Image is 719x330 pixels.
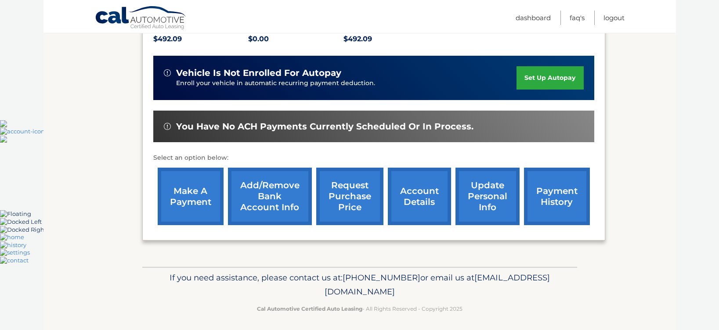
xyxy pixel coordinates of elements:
span: [EMAIL_ADDRESS][DOMAIN_NAME] [325,273,550,297]
img: alert-white.svg [164,123,171,130]
span: [PHONE_NUMBER] [343,273,420,283]
p: If you need assistance, please contact us at: or email us at [148,271,571,299]
p: $492.09 [343,33,439,45]
p: - All Rights Reserved - Copyright 2025 [148,304,571,313]
a: update personal info [455,168,520,225]
strong: Cal Automotive Certified Auto Leasing [257,305,362,312]
a: FAQ's [570,11,585,25]
a: Logout [603,11,625,25]
a: make a payment [158,168,224,225]
a: request purchase price [316,168,383,225]
a: set up autopay [517,66,583,90]
a: Dashboard [516,11,551,25]
p: $0.00 [248,33,343,45]
span: You have no ACH payments currently scheduled or in process. [176,121,473,132]
span: vehicle is not enrolled for autopay [176,68,341,79]
a: Add/Remove bank account info [228,168,312,225]
a: payment history [524,168,590,225]
a: Cal Automotive [95,6,187,31]
p: $492.09 [153,33,249,45]
p: Select an option below: [153,153,594,163]
img: alert-white.svg [164,69,171,76]
p: Enroll your vehicle in automatic recurring payment deduction. [176,79,517,88]
a: account details [388,168,451,225]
